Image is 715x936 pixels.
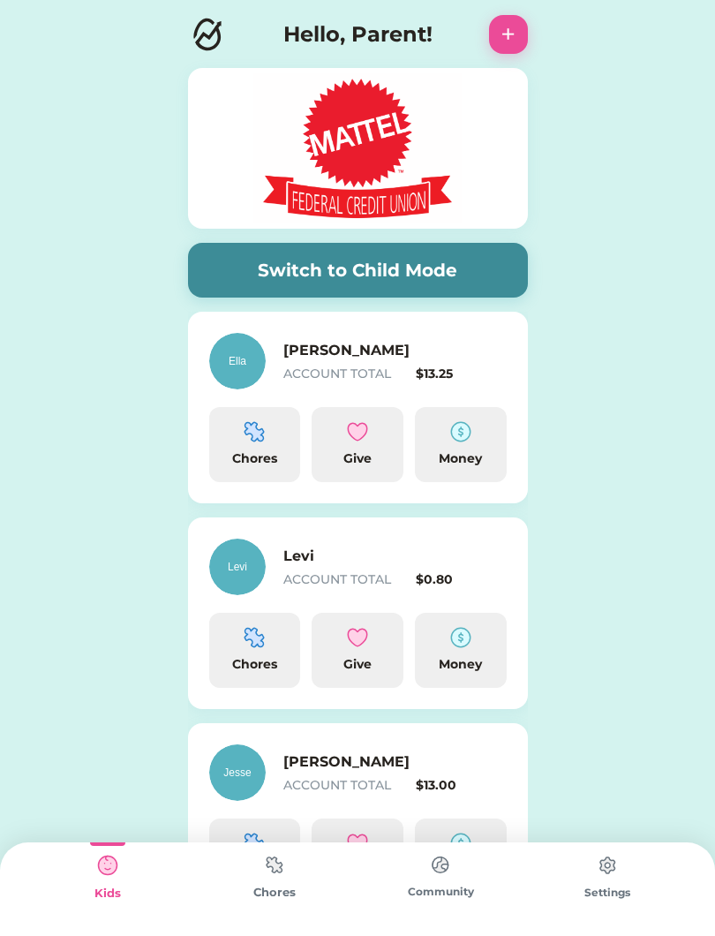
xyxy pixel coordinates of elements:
[422,655,500,674] div: Money
[422,449,500,468] div: Money
[216,449,294,468] div: Chores
[216,655,294,674] div: Chores
[283,340,460,361] h6: [PERSON_NAME]
[319,655,396,674] div: Give
[283,546,460,567] h6: Levi
[234,73,481,223] img: Mattel-Federal-Credit-Union-logo-scaled.png
[450,627,471,648] img: money-cash-dollar-coin--accounting-billing-payment-cash-coin-currency-money-finance.svg
[450,833,471,854] img: money-cash-dollar-coin--accounting-billing-payment-cash-coin-currency-money-finance.svg
[257,848,292,882] img: type%3Dchores%2C%20state%3Ddefault.svg
[357,884,524,900] div: Community
[244,627,265,648] img: programming-module-puzzle-1--code-puzzle-module-programming-plugin-piece.svg
[283,570,410,589] div: ACCOUNT TOTAL
[283,751,460,773] h6: [PERSON_NAME]
[347,833,368,854] img: interface-favorite-heart--reward-social-rating-media-heart-it-like-favorite-love.svg
[590,848,625,883] img: type%3Dchores%2C%20state%3Ddefault.svg
[188,15,227,54] img: Logo.svg
[416,570,507,589] div: $0.80
[283,365,410,383] div: ACCOUNT TOTAL
[524,885,691,901] div: Settings
[416,776,507,795] div: $13.00
[283,776,410,795] div: ACCOUNT TOTAL
[489,15,528,54] button: +
[416,365,507,383] div: $13.25
[347,421,368,442] img: interface-favorite-heart--reward-social-rating-media-heart-it-like-favorite-love.svg
[450,421,471,442] img: money-cash-dollar-coin--accounting-billing-payment-cash-coin-currency-money-finance.svg
[25,885,192,902] div: Kids
[244,833,265,854] img: programming-module-puzzle-1--code-puzzle-module-programming-plugin-piece.svg
[319,449,396,468] div: Give
[192,884,358,902] div: Chores
[188,243,528,298] button: Switch to Child Mode
[244,421,265,442] img: programming-module-puzzle-1--code-puzzle-module-programming-plugin-piece.svg
[90,848,125,883] img: type%3Dkids%2C%20state%3Dselected.svg
[347,627,368,648] img: interface-favorite-heart--reward-social-rating-media-heart-it-like-favorite-love.svg
[423,848,458,882] img: type%3Dchores%2C%20state%3Ddefault.svg
[283,19,433,50] h4: Hello, Parent!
